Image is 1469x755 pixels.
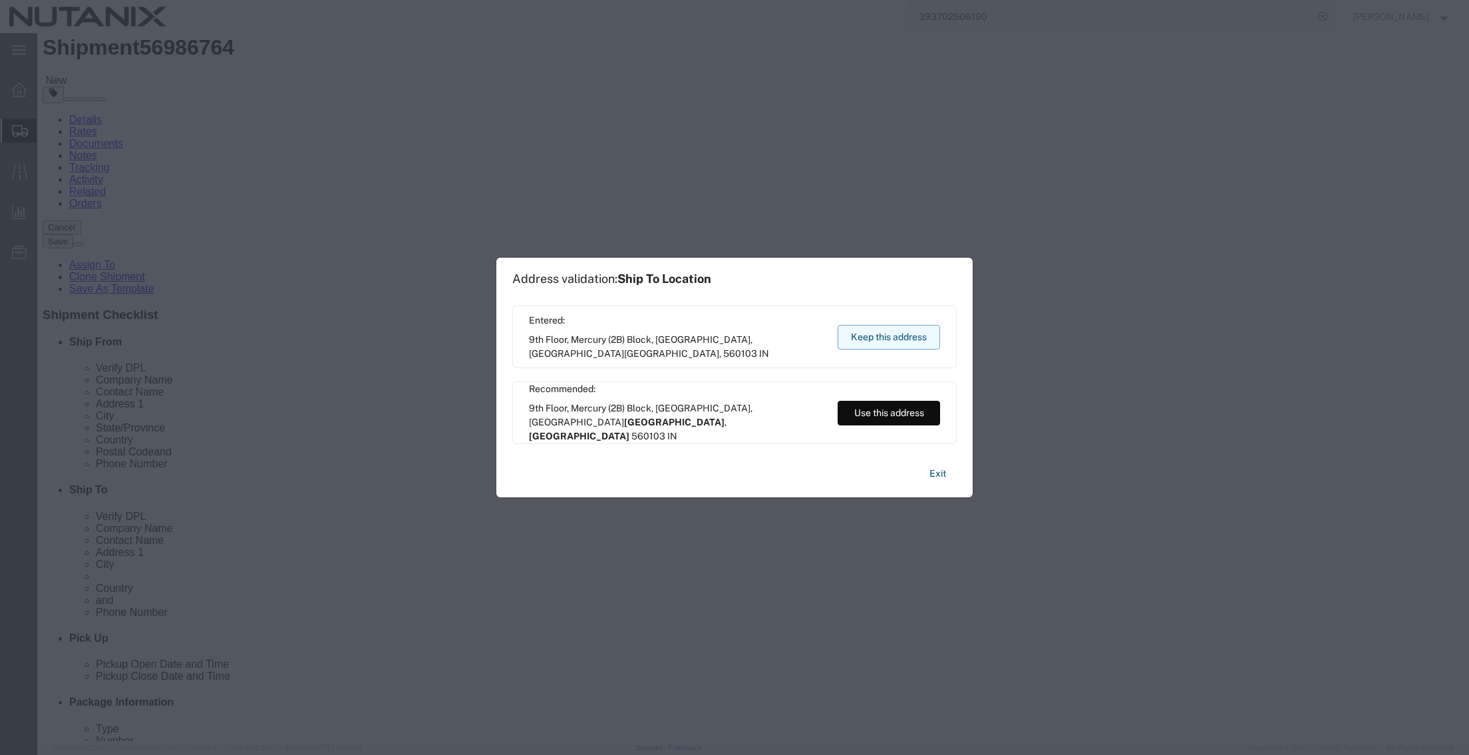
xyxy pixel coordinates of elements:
h1: Address validation: [512,272,711,286]
span: 560103 [631,431,665,441]
span: Recommended: [529,382,825,396]
span: 9th Floor, Mercury (2B) Block, [GEOGRAPHIC_DATA], [GEOGRAPHIC_DATA] , [529,401,825,443]
span: IN [667,431,677,441]
span: Ship To Location [617,272,711,286]
span: Entered: [529,314,825,328]
span: 9th Floor, Mercury (2B) Block, [GEOGRAPHIC_DATA], [GEOGRAPHIC_DATA] , [529,333,825,361]
span: [GEOGRAPHIC_DATA] [624,348,719,359]
span: IN [759,348,769,359]
button: Keep this address [838,325,940,350]
button: Exit [919,462,957,485]
span: [GEOGRAPHIC_DATA] [624,417,725,427]
button: Use this address [838,401,940,425]
span: 560103 [723,348,757,359]
span: [GEOGRAPHIC_DATA] [529,431,629,441]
